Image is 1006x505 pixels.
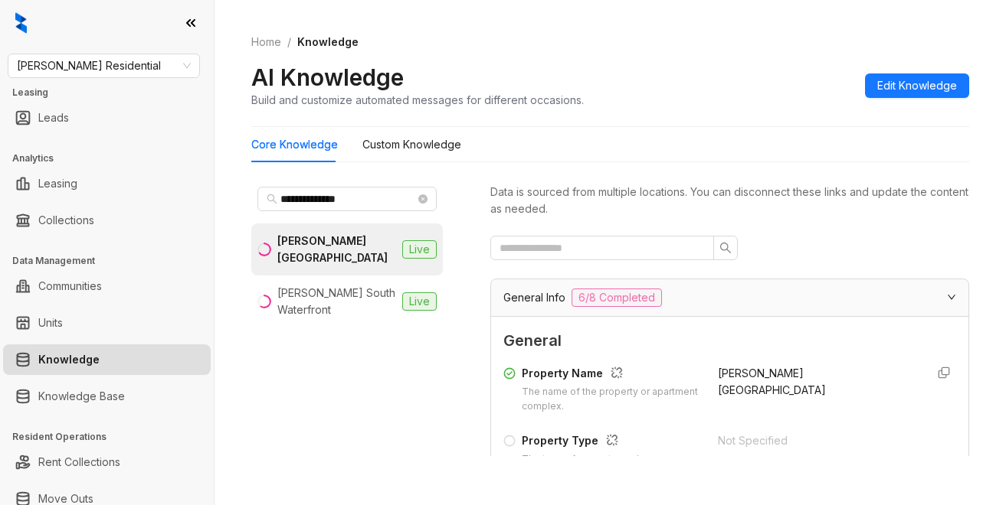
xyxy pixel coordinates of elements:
[522,365,699,385] div: Property Name
[877,77,957,94] span: Edit Knowledge
[491,279,968,316] div: General Info6/8 Completed
[15,12,27,34] img: logo
[251,92,584,108] div: Build and customize automated messages for different occasions.
[38,447,120,477] a: Rent Collections
[38,344,100,375] a: Knowledge
[17,54,191,77] span: Griffis Residential
[418,194,428,204] span: close-circle
[522,385,699,414] div: The name of the property or apartment complex.
[3,168,211,199] li: Leasing
[947,292,956,301] span: expanded
[12,151,214,165] h3: Analytics
[277,285,396,318] div: [PERSON_NAME] South Waterfront
[402,292,437,311] span: Live
[277,233,396,266] div: [PERSON_NAME] [GEOGRAPHIC_DATA]
[3,103,211,133] li: Leads
[38,168,77,199] a: Leasing
[287,34,291,50] li: /
[251,136,338,153] div: Core Knowledge
[718,367,826,396] span: [PERSON_NAME] [GEOGRAPHIC_DATA]
[522,432,700,452] div: Property Type
[251,63,404,92] h2: AI Knowledge
[3,447,211,477] li: Rent Collections
[38,103,69,133] a: Leads
[718,432,914,449] div: Not Specified
[719,242,732,254] span: search
[38,308,63,338] a: Units
[12,254,214,268] h3: Data Management
[12,86,214,99] h3: Leasing
[248,34,284,50] a: Home
[362,136,461,153] div: Custom Knowledge
[3,344,211,375] li: Knowledge
[3,308,211,338] li: Units
[3,271,211,301] li: Communities
[503,289,565,306] span: General Info
[12,430,214,444] h3: Resident Operations
[297,35,359,48] span: Knowledge
[503,329,956,353] span: General
[3,381,211,412] li: Knowledge Base
[3,205,211,236] li: Collections
[38,205,94,236] a: Collections
[38,271,102,301] a: Communities
[490,184,969,217] div: Data is sourced from multiple locations. You can disconnect these links and update the content as...
[865,73,969,98] button: Edit Knowledge
[572,288,662,307] span: 6/8 Completed
[522,452,700,481] div: The type of property, such as apartment, condo, or townhouse.
[38,381,125,412] a: Knowledge Base
[402,240,437,259] span: Live
[267,194,277,204] span: search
